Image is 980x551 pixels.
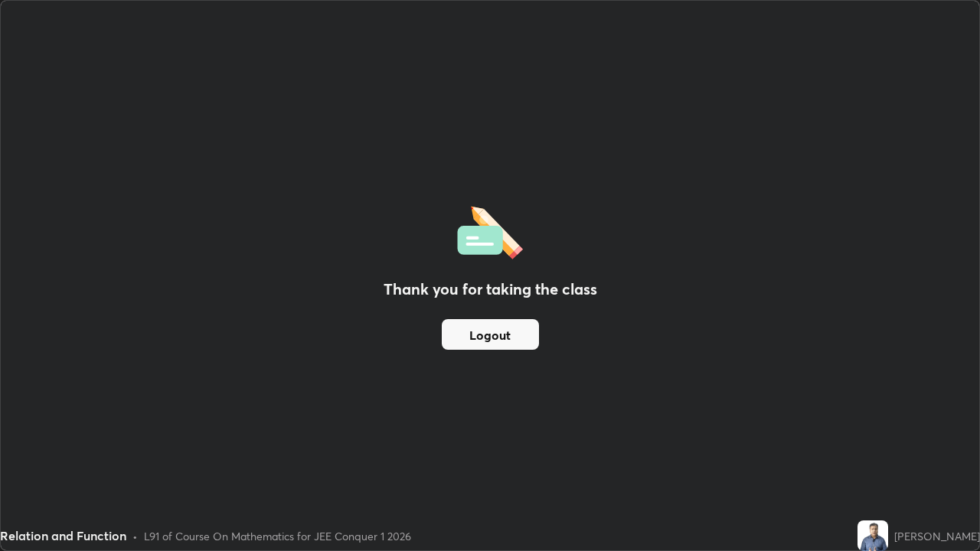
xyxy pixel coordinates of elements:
[132,528,138,544] div: •
[894,528,980,544] div: [PERSON_NAME]
[144,528,411,544] div: L91 of Course On Mathematics for JEE Conquer 1 2026
[442,319,539,350] button: Logout
[457,201,523,259] img: offlineFeedback.1438e8b3.svg
[384,278,597,301] h2: Thank you for taking the class
[857,520,888,551] img: b46e901505a44cd682be6eef0f3141f9.jpg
